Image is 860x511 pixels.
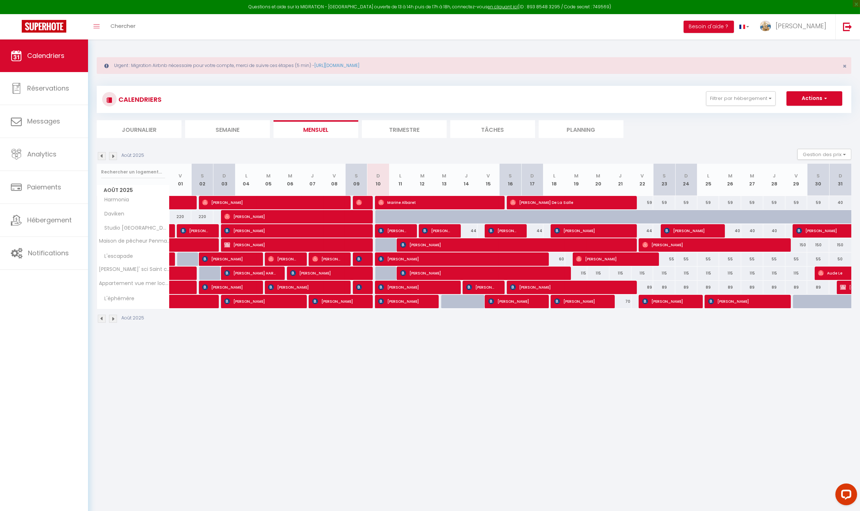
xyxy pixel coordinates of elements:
abbr: D [376,172,380,179]
th: 16 [499,164,521,196]
abbr: S [355,172,358,179]
span: [PERSON_NAME] [642,238,782,252]
span: L'escapade [98,252,135,260]
th: 04 [235,164,258,196]
div: 50 [829,252,851,266]
div: 59 [807,196,829,209]
th: 09 [345,164,367,196]
a: [URL][DOMAIN_NAME] [314,62,359,68]
abbr: S [509,172,512,179]
li: Journalier [97,120,181,138]
span: Chercher [110,22,135,30]
span: Hébergement [27,215,72,225]
th: 13 [433,164,455,196]
li: Planning [539,120,623,138]
iframe: LiveChat chat widget [830,481,860,511]
div: 55 [653,252,675,266]
div: 59 [741,196,763,209]
div: 115 [741,267,763,280]
th: 15 [477,164,500,196]
div: 115 [587,267,609,280]
div: 89 [631,281,654,294]
p: Août 2025 [121,315,144,322]
div: 55 [719,252,741,266]
th: 22 [631,164,654,196]
span: [PERSON_NAME] [554,294,606,308]
button: Close [843,63,847,70]
span: [PERSON_NAME] [290,266,364,280]
th: 02 [191,164,213,196]
span: [PERSON_NAME] [224,238,364,252]
th: 05 [257,164,279,196]
span: [PERSON_NAME] [554,224,628,238]
span: Messages [27,117,60,126]
abbr: D [684,172,688,179]
input: Rechercher un logement... [101,166,165,179]
div: Urgent : Migration Airbnb nécessaire pour votre compte, merci de suivre ces étapes (5 min) - [97,57,851,74]
abbr: S [817,172,820,179]
div: 59 [675,196,697,209]
th: 14 [455,164,477,196]
abbr: S [201,172,204,179]
span: [PERSON_NAME] [224,294,298,308]
span: [PERSON_NAME] [202,280,254,294]
li: Mensuel [274,120,358,138]
span: [PERSON_NAME] [202,252,254,266]
th: 01 [170,164,192,196]
div: 150 [829,238,851,252]
span: [PERSON_NAME] [268,252,297,266]
th: 07 [301,164,323,196]
span: × [843,62,847,71]
span: Paiements [27,183,61,192]
div: 60 [543,252,565,266]
th: 12 [411,164,433,196]
span: [PERSON_NAME] [356,280,363,294]
abbr: M [442,172,446,179]
div: 55 [741,252,763,266]
div: 55 [697,252,719,266]
span: Studio [GEOGRAPHIC_DATA] [98,224,171,232]
th: 21 [609,164,631,196]
button: Filtrer par hébergement [706,91,776,106]
th: 17 [521,164,543,196]
span: Août 2025 [97,185,169,196]
div: 59 [697,196,719,209]
abbr: S [663,172,666,179]
a: Chercher [105,14,141,39]
div: 55 [807,252,829,266]
div: 115 [697,267,719,280]
abbr: M [728,172,732,179]
div: 115 [785,267,807,280]
th: 06 [279,164,301,196]
div: 115 [719,267,741,280]
span: [PERSON_NAME] [400,266,562,280]
th: 30 [807,164,829,196]
div: 55 [763,252,785,266]
div: 89 [653,281,675,294]
div: 40 [829,196,851,209]
div: 59 [763,196,785,209]
li: Trimestre [362,120,447,138]
h3: CALENDRIERS [117,91,162,108]
span: Daviken [98,210,126,218]
span: [PERSON_NAME] [488,294,540,308]
span: [PERSON_NAME] [576,252,650,266]
abbr: L [707,172,709,179]
span: [PERSON_NAME] [664,224,715,238]
th: 27 [741,164,763,196]
th: 03 [213,164,235,196]
span: L'éphémère [98,295,137,303]
abbr: J [465,172,468,179]
span: [PERSON_NAME] [224,224,364,238]
div: 40 [763,224,785,238]
th: 25 [697,164,719,196]
span: [PERSON_NAME] [378,224,408,238]
span: [PERSON_NAME] [180,224,210,238]
div: 40 [719,224,741,238]
div: 89 [697,281,719,294]
div: 44 [521,224,543,238]
div: 59 [631,196,654,209]
th: 08 [323,164,346,196]
div: 89 [763,281,785,294]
